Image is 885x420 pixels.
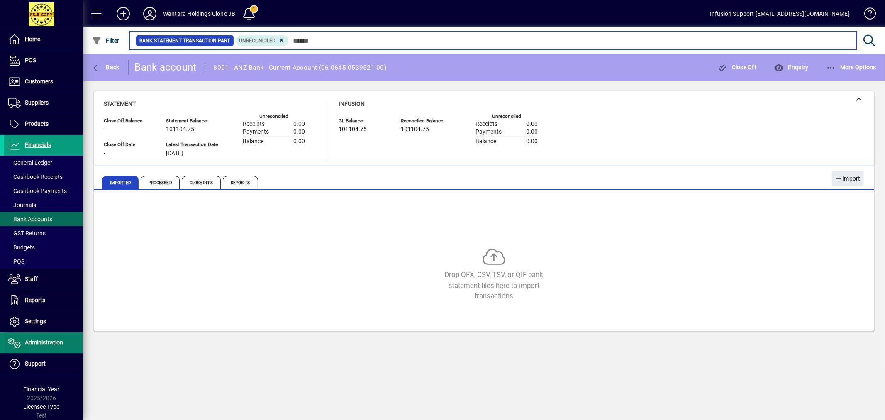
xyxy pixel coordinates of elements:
span: Financial Year [24,386,60,393]
span: Home [25,36,40,42]
a: Suppliers [4,93,83,113]
span: Licensee Type [24,403,60,410]
span: 0.00 [526,121,538,127]
span: Filter [92,37,119,44]
span: More Options [826,64,877,71]
label: Unreconciled [259,114,288,119]
span: 0.00 [526,138,538,145]
span: Processed [141,176,180,189]
span: General Ledger [8,159,52,166]
span: 0.00 [293,121,305,127]
span: Administration [25,339,63,346]
div: Drop OFX, CSV, TSV, or QIF bank statement files here to import transactions [432,270,556,301]
a: Knowledge Base [858,2,875,29]
span: Balance [243,138,263,145]
button: More Options [824,60,879,75]
span: Reconciled Balance [401,118,451,124]
span: 0.00 [293,138,305,145]
span: Deposits [223,176,258,189]
a: Reports [4,290,83,311]
span: Imported [102,176,139,189]
span: Customers [25,78,53,85]
button: Filter [90,33,122,48]
span: Support [25,360,46,367]
a: Home [4,29,83,50]
button: Enquiry [772,60,810,75]
span: - [104,126,105,133]
span: 101104.75 [401,126,429,133]
span: Receipts [243,121,265,127]
span: Import [835,172,861,186]
span: Budgets [8,244,35,251]
span: 0.00 [526,129,538,135]
span: Statement Balance [166,118,218,124]
span: Financials [25,142,51,148]
a: GST Returns [4,226,83,240]
span: Products [25,120,49,127]
button: Import [832,171,864,186]
span: POS [8,258,24,265]
span: Close Off Balance [104,118,154,124]
a: Bank Accounts [4,212,83,226]
span: Bank Accounts [8,216,52,222]
label: Unreconciled [492,114,521,119]
span: Cashbook Receipts [8,173,63,180]
a: Journals [4,198,83,212]
span: Close Offs [182,176,221,189]
span: Latest Transaction Date [166,142,218,147]
span: GL Balance [339,118,388,124]
a: Administration [4,332,83,353]
span: Balance [475,138,496,145]
span: - [104,150,105,157]
span: Payments [475,129,502,135]
span: [DATE] [166,150,183,157]
span: Suppliers [25,99,49,106]
span: Bank Statement Transaction Part [139,37,230,45]
button: Profile [137,6,163,21]
mat-chip: Reconciliation Status: Unreconciled [236,35,289,46]
a: Settings [4,311,83,332]
a: POS [4,254,83,269]
a: POS [4,50,83,71]
button: Add [110,6,137,21]
span: Journals [8,202,36,208]
span: 0.00 [293,129,305,135]
div: Wantara Holdings Clone JB [163,7,235,20]
span: 101104.75 [166,126,194,133]
div: Bank account [135,61,197,74]
span: Unreconciled [239,38,276,44]
span: Cashbook Payments [8,188,67,194]
a: General Ledger [4,156,83,170]
span: Close Off Date [104,142,154,147]
a: Staff [4,269,83,290]
span: 101104.75 [339,126,367,133]
span: Staff [25,276,38,282]
a: Support [4,354,83,374]
span: Reports [25,297,45,303]
a: Budgets [4,240,83,254]
a: Customers [4,71,83,92]
button: Back [90,60,122,75]
button: Close Off [716,60,759,75]
a: Cashbook Receipts [4,170,83,184]
span: Enquiry [774,64,808,71]
div: Infusion Support [EMAIL_ADDRESS][DOMAIN_NAME] [710,7,850,20]
app-page-header-button: Back [83,60,129,75]
a: Products [4,114,83,134]
div: 8001 - ANZ Bank - Current Account (06-0645-0539521-00) [214,61,387,74]
span: Payments [243,129,269,135]
span: GST Returns [8,230,46,237]
span: POS [25,57,36,63]
span: Close Off [718,64,757,71]
span: Receipts [475,121,497,127]
span: Settings [25,318,46,325]
a: Cashbook Payments [4,184,83,198]
span: Back [92,64,119,71]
